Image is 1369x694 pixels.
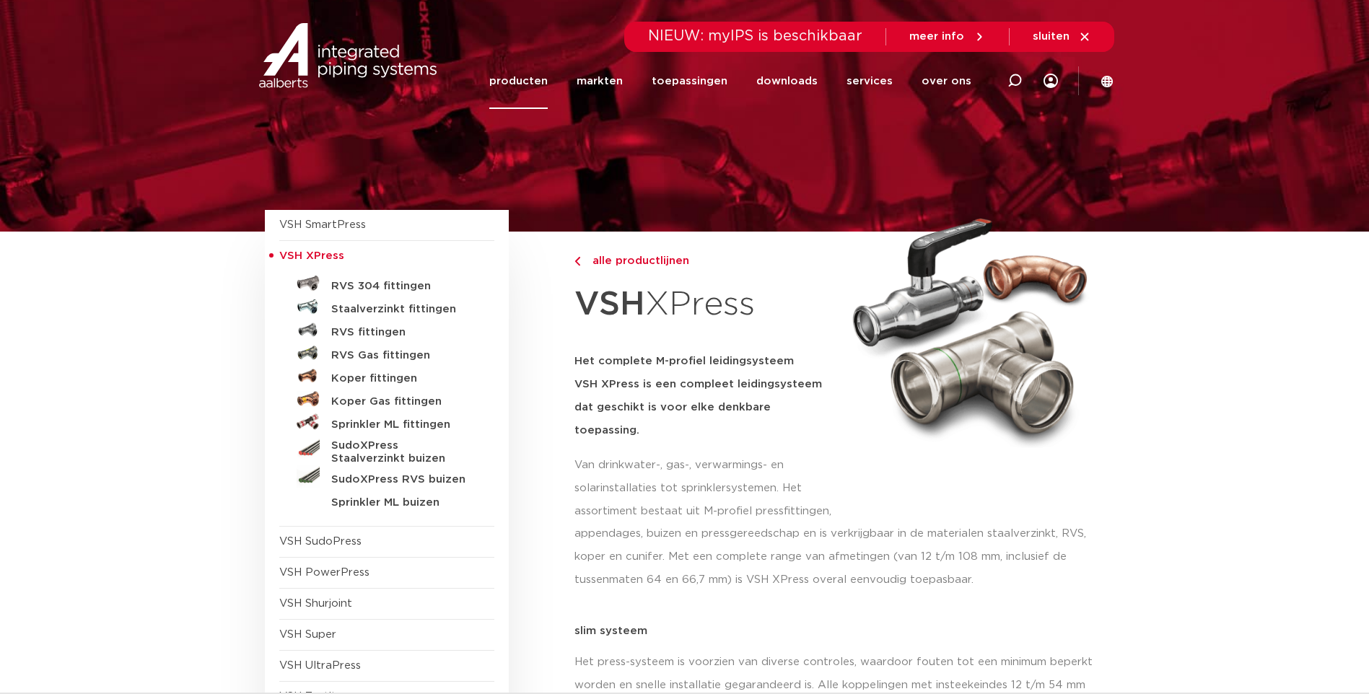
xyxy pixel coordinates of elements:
a: Staalverzinkt fittingen [279,295,494,318]
h1: XPress [574,277,836,333]
span: meer info [909,31,964,42]
h5: Koper Gas fittingen [331,395,474,408]
a: VSH Super [279,629,336,640]
a: SudoXPress RVS buizen [279,465,494,488]
a: RVS Gas fittingen [279,341,494,364]
a: downloads [756,53,818,109]
h5: SudoXPress Staalverzinkt buizen [331,439,474,465]
p: appendages, buizen en pressgereedschap en is verkrijgbaar in de materialen staalverzinkt, RVS, ko... [574,522,1105,592]
a: VSH SudoPress [279,536,362,547]
span: VSH XPress [279,250,344,261]
strong: VSH [574,288,645,321]
a: toepassingen [652,53,727,109]
a: alle productlijnen [574,252,836,270]
span: NIEUW: myIPS is beschikbaar [648,29,862,43]
h5: SudoXPress RVS buizen [331,473,474,486]
a: SudoXPress Staalverzinkt buizen [279,434,494,465]
h5: Het complete M-profiel leidingsysteem VSH XPress is een compleet leidingsysteem dat geschikt is v... [574,350,836,442]
a: VSH UltraPress [279,660,361,671]
h5: RVS 304 fittingen [331,280,474,293]
h5: Staalverzinkt fittingen [331,303,474,316]
p: slim systeem [574,625,1105,636]
a: producten [489,53,548,109]
a: RVS 304 fittingen [279,272,494,295]
span: sluiten [1033,31,1070,42]
h5: Sprinkler ML fittingen [331,418,474,431]
a: Koper Gas fittingen [279,387,494,410]
a: Koper fittingen [279,364,494,387]
h5: RVS fittingen [331,326,474,339]
img: chevron-right.svg [574,257,580,266]
span: alle productlijnen [584,255,689,266]
a: sluiten [1033,30,1091,43]
a: RVS fittingen [279,318,494,341]
a: over ons [922,53,971,109]
a: Sprinkler ML fittingen [279,410,494,434]
p: Van drinkwater-, gas-, verwarmings- en solarinstallaties tot sprinklersystemen. Het assortiment b... [574,454,836,523]
nav: Menu [489,53,971,109]
a: VSH Shurjoint [279,598,352,609]
h5: RVS Gas fittingen [331,349,474,362]
a: markten [577,53,623,109]
a: services [847,53,893,109]
a: VSH PowerPress [279,567,369,578]
a: Sprinkler ML buizen [279,488,494,511]
a: VSH SmartPress [279,219,366,230]
a: meer info [909,30,986,43]
h5: Sprinkler ML buizen [331,496,474,509]
h5: Koper fittingen [331,372,474,385]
